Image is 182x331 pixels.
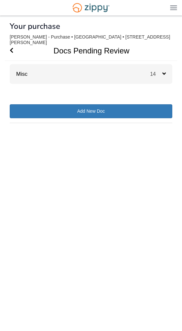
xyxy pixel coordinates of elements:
[10,34,172,45] div: [PERSON_NAME] - Purchase • [GEOGRAPHIC_DATA] • [STREET_ADDRESS][PERSON_NAME]
[10,22,172,30] h1: Your purchase
[5,41,170,61] h1: Docs Pending Review
[10,41,13,61] a: Go Back
[10,71,27,77] a: Misc
[10,104,172,118] a: Add New Doc
[170,5,177,10] img: Mobile Dropdown Menu
[150,71,162,77] span: 14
